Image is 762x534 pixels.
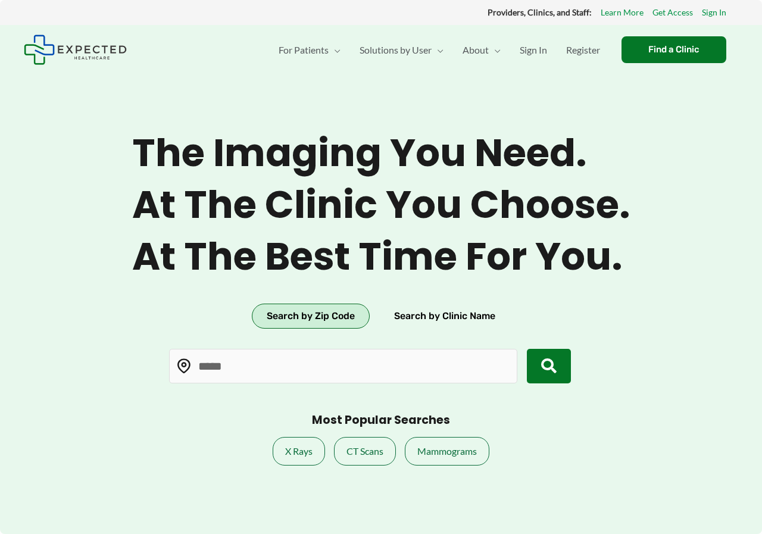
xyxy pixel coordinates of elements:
[252,304,370,329] button: Search by Zip Code
[269,29,350,71] a: For PatientsMenu Toggle
[652,5,693,20] a: Get Access
[557,29,610,71] a: Register
[489,29,501,71] span: Menu Toggle
[329,29,341,71] span: Menu Toggle
[279,29,329,71] span: For Patients
[702,5,726,20] a: Sign In
[622,36,726,63] a: Find a Clinic
[312,413,450,428] h3: Most Popular Searches
[360,29,432,71] span: Solutions by User
[132,182,630,228] span: At the clinic you choose.
[405,437,489,466] a: Mammograms
[273,437,325,466] a: X Rays
[453,29,510,71] a: AboutMenu Toggle
[132,130,630,176] span: The imaging you need.
[379,304,510,329] button: Search by Clinic Name
[334,437,396,466] a: CT Scans
[488,7,592,17] strong: Providers, Clinics, and Staff:
[601,5,644,20] a: Learn More
[510,29,557,71] a: Sign In
[350,29,453,71] a: Solutions by UserMenu Toggle
[269,29,610,71] nav: Primary Site Navigation
[176,358,192,374] img: Location pin
[520,29,547,71] span: Sign In
[463,29,489,71] span: About
[24,35,127,65] img: Expected Healthcare Logo - side, dark font, small
[432,29,444,71] span: Menu Toggle
[566,29,600,71] span: Register
[132,234,630,280] span: At the best time for you.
